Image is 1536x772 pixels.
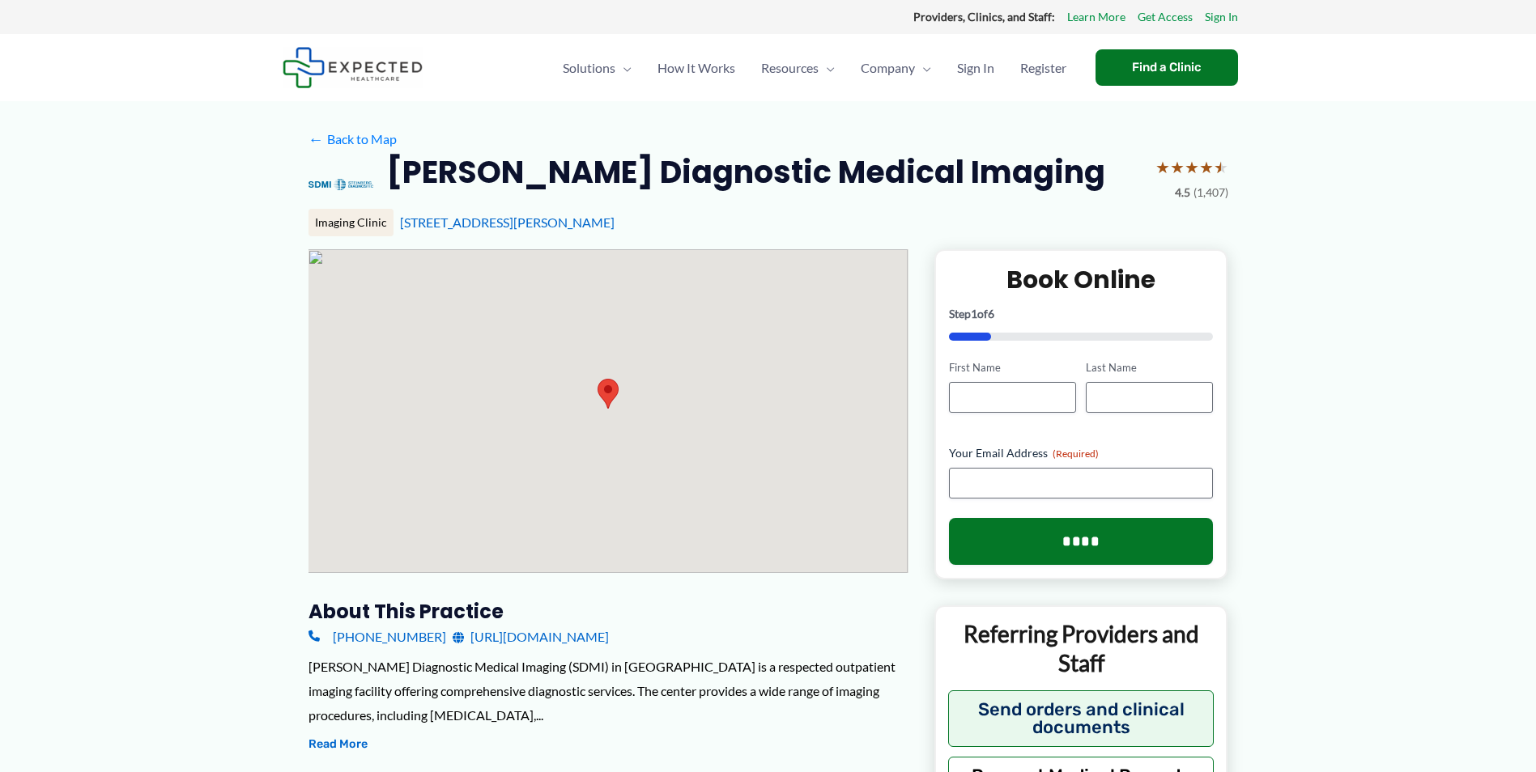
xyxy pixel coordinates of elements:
[657,40,735,96] span: How It Works
[1193,182,1228,203] span: (1,407)
[748,40,848,96] a: ResourcesMenu Toggle
[948,690,1215,747] button: Send orders and clinical documents
[944,40,1007,96] a: Sign In
[949,308,1214,320] p: Step of
[308,209,394,236] div: Imaging Clinic
[645,40,748,96] a: How It Works
[1170,152,1185,182] span: ★
[957,40,994,96] span: Sign In
[453,625,609,649] a: [URL][DOMAIN_NAME]
[550,40,1079,96] nav: Primary Site Navigation
[283,47,423,88] img: Expected Healthcare Logo - side, dark font, small
[971,307,977,320] span: 1
[550,40,645,96] a: SolutionsMenu Toggle
[1020,40,1066,96] span: Register
[1205,6,1238,28] a: Sign In
[308,655,908,727] div: [PERSON_NAME] Diagnostic Medical Imaging (SDMI) in [GEOGRAPHIC_DATA] is a respected outpatient im...
[819,40,835,96] span: Menu Toggle
[1086,360,1213,375] label: Last Name
[949,445,1214,461] label: Your Email Address
[308,735,368,754] button: Read More
[1214,152,1228,182] span: ★
[1096,49,1238,86] a: Find a Clinic
[308,127,397,151] a: ←Back to Map
[949,360,1076,375] label: First Name
[1007,40,1079,96] a: Register
[988,307,994,320] span: 6
[308,625,446,649] a: [PHONE_NUMBER]
[563,40,615,96] span: Solutions
[400,214,615,230] a: [STREET_ADDRESS][PERSON_NAME]
[913,10,1055,23] strong: Providers, Clinics, and Staff:
[848,40,944,96] a: CompanyMenu Toggle
[1155,152,1170,182] span: ★
[1053,448,1099,460] span: (Required)
[761,40,819,96] span: Resources
[615,40,632,96] span: Menu Toggle
[948,619,1215,678] p: Referring Providers and Staff
[386,152,1105,192] h2: [PERSON_NAME] Diagnostic Medical Imaging
[1175,182,1190,203] span: 4.5
[1138,6,1193,28] a: Get Access
[861,40,915,96] span: Company
[1199,152,1214,182] span: ★
[1185,152,1199,182] span: ★
[915,40,931,96] span: Menu Toggle
[1067,6,1125,28] a: Learn More
[949,264,1214,295] h2: Book Online
[308,131,324,146] span: ←
[308,599,908,624] h3: About this practice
